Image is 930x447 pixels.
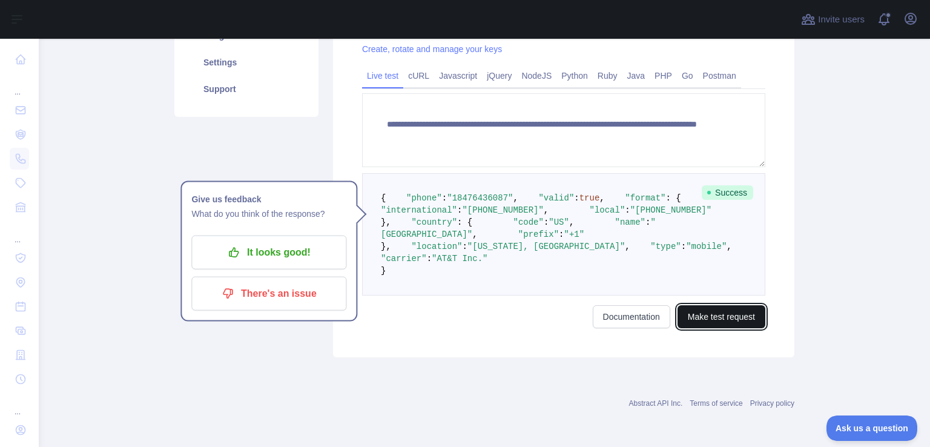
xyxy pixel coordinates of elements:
[381,217,391,227] span: },
[666,193,681,203] span: : {
[538,193,574,203] span: "valid"
[513,193,518,203] span: ,
[427,254,432,263] span: :
[462,205,543,215] span: "[PHONE_NUMBER]"
[362,44,502,54] a: Create, rotate and manage your keys
[615,217,645,227] span: "name"
[381,242,391,251] span: },
[645,217,650,227] span: :
[681,242,686,251] span: :
[411,242,462,251] span: "location"
[442,193,447,203] span: :
[698,66,741,85] a: Postman
[818,13,865,27] span: Invite users
[650,242,681,251] span: "type"
[189,49,304,76] a: Settings
[750,399,794,408] a: Privacy policy
[381,254,427,263] span: "carrier"
[589,205,625,215] span: "local"
[189,76,304,102] a: Support
[381,205,457,215] span: "international"
[434,66,482,85] a: Javascript
[406,193,442,203] span: "phone"
[191,192,346,207] h1: Give us feedback
[472,230,477,239] span: ,
[457,217,472,227] span: : {
[381,193,386,203] span: {
[564,230,584,239] span: "+1"
[513,217,543,227] span: "code"
[10,220,29,245] div: ...
[569,217,574,227] span: ,
[403,66,434,85] a: cURL
[579,193,600,203] span: true
[625,193,665,203] span: "format"
[462,242,467,251] span: :
[686,242,727,251] span: "mobile"
[381,217,656,239] span: "[GEOGRAPHIC_DATA]"
[191,207,346,221] p: What do you think of the response?
[482,66,516,85] a: jQuery
[544,217,549,227] span: :
[690,399,742,408] a: Terms of service
[727,242,731,251] span: ,
[447,193,513,203] span: "18476436087"
[10,392,29,417] div: ...
[593,66,622,85] a: Ruby
[678,305,765,328] button: Make test request
[556,66,593,85] a: Python
[622,66,650,85] a: Java
[518,230,559,239] span: "prefix"
[200,242,337,263] p: It looks good!
[457,205,462,215] span: :
[593,305,670,328] a: Documentation
[411,217,457,227] span: "country"
[826,416,918,441] iframe: Toggle Customer Support
[200,283,337,304] p: There's an issue
[559,230,564,239] span: :
[630,205,711,215] span: "[PHONE_NUMBER]"
[432,254,487,263] span: "AT&T Inc."
[362,66,403,85] a: Live test
[544,205,549,215] span: ,
[549,217,569,227] span: "US"
[467,242,625,251] span: "[US_STATE], [GEOGRAPHIC_DATA]"
[677,66,698,85] a: Go
[629,399,683,408] a: Abstract API Inc.
[702,185,753,200] span: Success
[574,193,579,203] span: :
[625,242,630,251] span: ,
[381,266,386,276] span: }
[650,66,677,85] a: PHP
[625,205,630,215] span: :
[191,277,346,311] button: There's an issue
[799,10,867,29] button: Invite users
[191,236,346,270] button: It looks good!
[516,66,556,85] a: NodeJS
[10,73,29,97] div: ...
[599,193,604,203] span: ,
